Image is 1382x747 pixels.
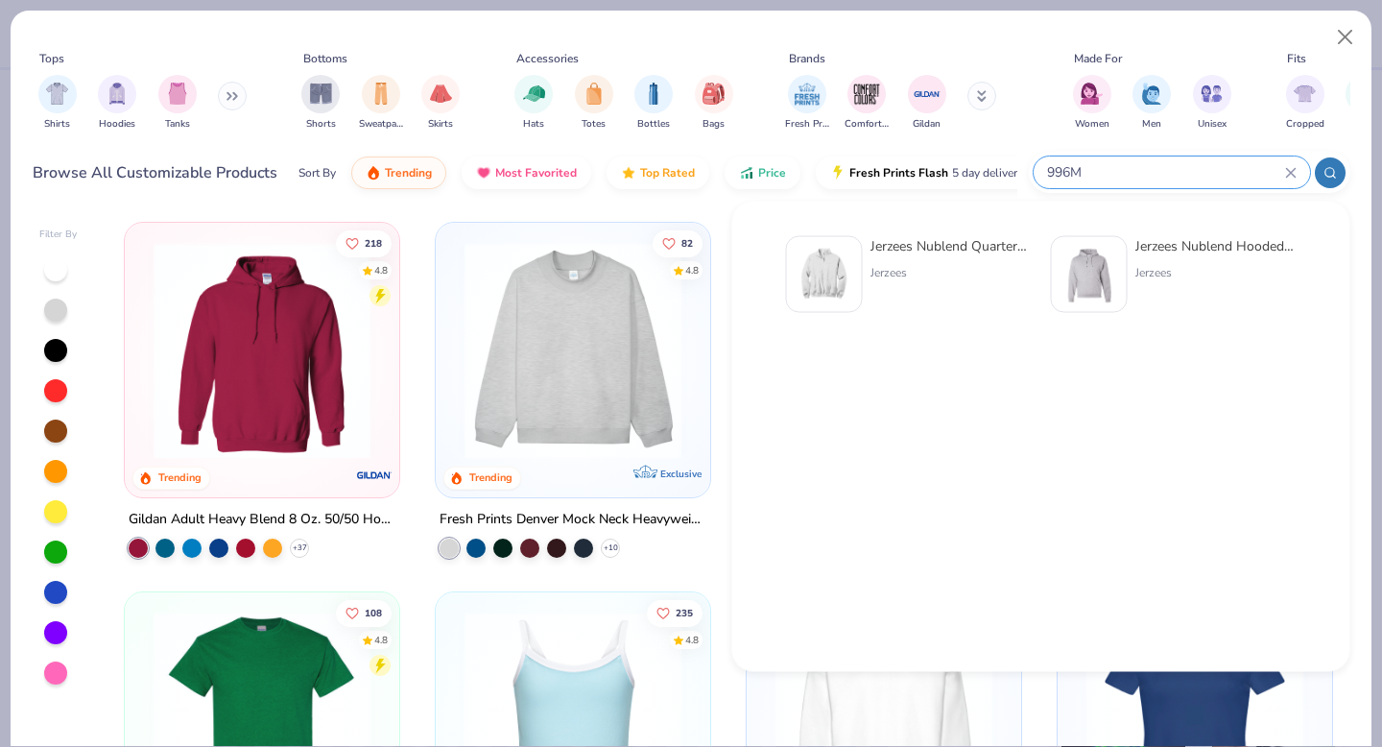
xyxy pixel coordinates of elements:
[647,599,703,626] button: Like
[1201,83,1223,105] img: Unisex Image
[584,83,605,105] img: Totes Image
[476,165,491,181] img: most_fav.gif
[428,117,453,132] span: Skirts
[39,50,64,67] div: Tops
[158,75,197,132] button: filter button
[462,157,591,189] button: Most Favorited
[1074,50,1122,67] div: Made For
[1286,75,1324,132] button: filter button
[39,228,78,242] div: Filter By
[366,608,383,617] span: 108
[908,75,946,132] button: filter button
[310,83,332,105] img: Shorts Image
[440,508,706,532] div: Fresh Prints Denver Mock Neck Heavyweight Sweatshirt
[1135,264,1297,281] div: Jerzees
[298,164,336,181] div: Sort By
[38,75,77,132] div: filter for Shirts
[430,83,452,105] img: Skirts Image
[1045,161,1285,183] input: Try "T-Shirt"
[167,83,188,105] img: Tanks Image
[303,50,347,67] div: Bottoms
[634,75,673,132] button: filter button
[913,117,941,132] span: Gildan
[1075,117,1109,132] span: Women
[1193,75,1231,132] button: filter button
[1135,236,1297,256] div: Jerzees Nublend Hooded Sweatshirt
[514,75,553,132] button: filter button
[637,117,670,132] span: Bottles
[1081,83,1103,105] img: Women Image
[301,75,340,132] button: filter button
[681,238,693,248] span: 82
[375,263,389,277] div: 4.8
[301,75,340,132] div: filter for Shorts
[845,75,889,132] button: filter button
[785,117,829,132] span: Fresh Prints
[99,117,135,132] span: Hoodies
[604,542,618,554] span: + 10
[375,633,389,647] div: 4.8
[643,83,664,105] img: Bottles Image
[44,117,70,132] span: Shirts
[514,75,553,132] div: filter for Hats
[337,229,393,256] button: Like
[952,162,1023,184] span: 5 day delivery
[129,508,395,532] div: Gildan Adult Heavy Blend 8 Oz. 50/50 Hooded Sweatshirt
[359,117,403,132] span: Sweatpants
[676,608,693,617] span: 235
[685,633,699,647] div: 4.8
[852,80,881,108] img: Comfort Colors Image
[107,83,128,105] img: Hoodies Image
[691,242,927,459] img: a90f7c54-8796-4cb2-9d6e-4e9644cfe0fe
[355,456,393,494] img: Gildan logo
[359,75,403,132] button: filter button
[1193,75,1231,132] div: filter for Unisex
[516,50,579,67] div: Accessories
[575,75,613,132] button: filter button
[306,117,336,132] span: Shorts
[785,75,829,132] div: filter for Fresh Prints
[46,83,68,105] img: Shirts Image
[1132,75,1171,132] div: filter for Men
[351,157,446,189] button: Trending
[785,75,829,132] button: filter button
[870,236,1032,256] div: Jerzees Nublend Quarter-Zip Cadet Collar Sweatshirt
[685,263,699,277] div: 4.8
[634,75,673,132] div: filter for Bottles
[1141,83,1162,105] img: Men Image
[495,165,577,181] span: Most Favorited
[660,468,702,480] span: Exclusive
[582,117,606,132] span: Totes
[695,75,733,132] button: filter button
[144,242,380,459] img: 01756b78-01f6-4cc6-8d8a-3c30c1a0c8ac
[1073,75,1111,132] button: filter button
[523,83,545,105] img: Hats Image
[370,83,392,105] img: Sweatpants Image
[359,75,403,132] div: filter for Sweatpants
[695,75,733,132] div: filter for Bags
[758,165,786,181] span: Price
[908,75,946,132] div: filter for Gildan
[913,80,941,108] img: Gildan Image
[337,599,393,626] button: Like
[830,165,846,181] img: flash.gif
[165,117,190,132] span: Tanks
[1142,117,1161,132] span: Men
[703,117,725,132] span: Bags
[1327,19,1364,56] button: Close
[703,83,724,105] img: Bags Image
[523,117,544,132] span: Hats
[421,75,460,132] div: filter for Skirts
[98,75,136,132] button: filter button
[293,542,307,554] span: + 37
[1286,117,1324,132] span: Cropped
[421,75,460,132] button: filter button
[1287,50,1306,67] div: Fits
[1132,75,1171,132] button: filter button
[575,75,613,132] div: filter for Totes
[385,165,432,181] span: Trending
[845,117,889,132] span: Comfort Colors
[366,165,381,181] img: trending.gif
[845,75,889,132] div: filter for Comfort Colors
[38,75,77,132] button: filter button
